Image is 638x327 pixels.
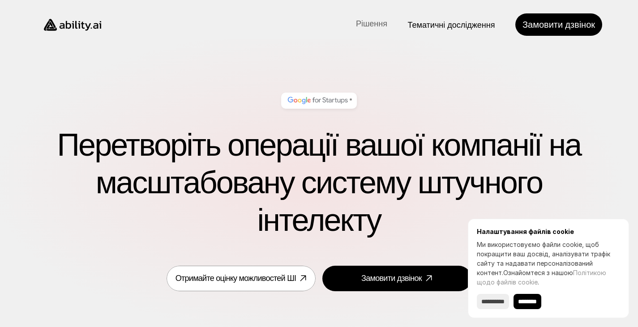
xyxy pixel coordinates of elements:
[477,228,574,235] font: Налаштування файлів cookie
[538,278,539,286] font: .
[176,273,296,284] font: Отримайте оцінку можливостей ШІ
[356,18,387,29] font: Рішення
[57,125,588,241] font: Перетворіть операції вашої компанії на масштабовану систему штучного інтелекту
[114,13,602,36] nav: Основна навігація
[515,13,602,36] a: Замовити дзвінок
[503,269,573,276] font: Ознайомтеся з нашою
[356,17,387,33] a: Рішення
[477,241,610,276] font: Ми використовуємо файли cookie, щоб покращити ваш досвід, аналізувати трафік сайту та надавати пе...
[322,266,471,291] a: Замовити дзвінок
[167,266,316,291] a: Отримайте оцінку можливостей ШІ
[408,20,495,30] font: Тематичні дослідження
[522,19,595,30] font: Замовити дзвінок
[361,273,422,284] font: Замовити дзвінок
[405,17,497,33] a: Тематичні дослідження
